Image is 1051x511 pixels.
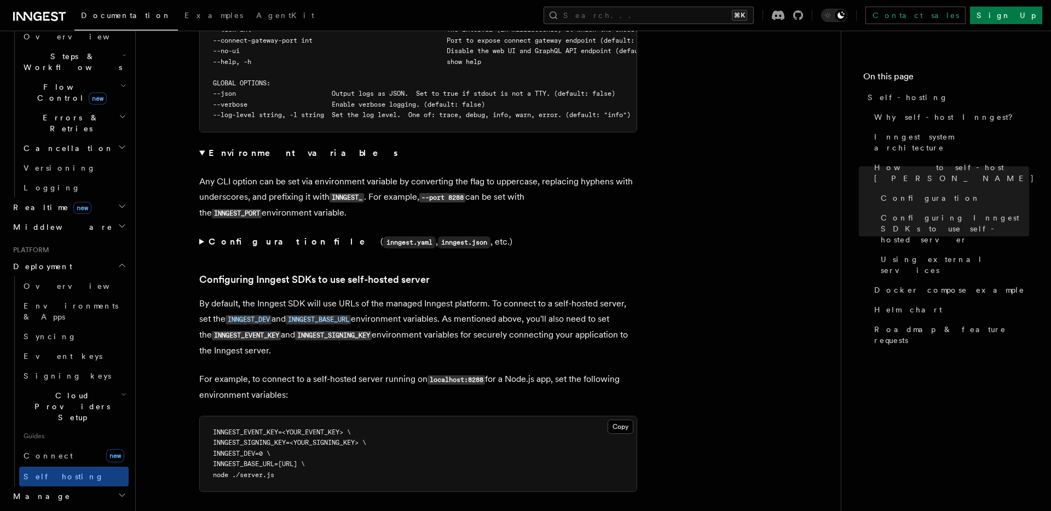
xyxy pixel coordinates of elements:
[330,193,364,202] code: INNGEST_
[9,198,129,217] button: Realtimenew
[9,261,72,272] span: Deployment
[199,371,637,403] p: For example, to connect to a self-hosted server running on for a Node.js app, set the following e...
[226,315,272,324] code: INNGEST_DEV
[19,82,120,103] span: Flow Control
[199,146,637,161] summary: Environment variables
[874,162,1035,184] span: How to self-host [PERSON_NAME]
[863,88,1029,107] a: Self-hosting
[24,301,118,321] span: Environments & Apps
[213,471,274,479] span: node ./server.js
[19,390,121,423] span: Cloud Providers Setup
[874,324,1029,346] span: Roadmap & feature requests
[199,296,637,358] p: By default, the Inngest SDK will use URLs of the managed Inngest platform. To connect to a self-h...
[213,90,615,97] span: --json Output logs as JSON. Set to true if stdout is not a TTY. (default: false)
[209,236,380,247] strong: Configuration file
[19,366,129,386] a: Signing keys
[874,284,1025,295] span: Docker compose example
[199,272,430,287] a: Configuring Inngest SDKs to use self-hosted server
[9,222,113,233] span: Middleware
[24,371,111,380] span: Signing keys
[73,202,91,214] span: new
[19,327,129,346] a: Syncing
[286,315,351,324] code: INNGEST_BASE_URL
[19,427,129,445] span: Guides
[428,375,485,385] code: localhost:8288
[9,486,129,506] button: Manage
[19,346,129,366] a: Event keys
[24,332,77,341] span: Syncing
[970,7,1042,24] a: Sign Up
[226,313,272,324] a: INNGEST_DEV
[24,164,96,172] span: Versioning
[213,101,485,108] span: --verbose Enable verbose logging. (default: false)
[19,386,129,427] button: Cloud Providers Setup
[19,445,129,467] a: Connectnew
[874,131,1029,153] span: Inngest system architecture
[199,174,637,221] p: Any CLI option can be set via environment variable by converting the flag to uppercase, replacing...
[106,449,124,462] span: new
[24,472,104,481] span: Self hosting
[9,27,129,198] div: Inngest Functions
[870,158,1029,188] a: How to self-host [PERSON_NAME]
[821,9,847,22] button: Toggle dark mode
[876,249,1029,280] a: Using external services
[19,138,129,158] button: Cancellation
[870,280,1029,300] a: Docker compose example
[19,51,122,73] span: Steps & Workflows
[9,491,71,502] span: Manage
[9,276,129,486] div: Deployment
[870,127,1029,158] a: Inngest system architecture
[870,107,1029,127] a: Why self-host Inngest?
[213,79,270,87] span: GLOBAL OPTIONS:
[209,148,400,158] strong: Environment variables
[874,112,1020,123] span: Why self-host Inngest?
[286,313,351,324] a: INNGEST_BASE_URL
[213,58,481,66] span: --help, -h show help
[212,331,281,340] code: INNGEST_EVENT_KEY
[24,282,136,291] span: Overview
[256,11,314,20] span: AgentKit
[19,112,119,134] span: Errors & Retries
[213,450,270,457] span: INNGEST_DEV=0 \
[74,3,178,31] a: Documentation
[9,202,91,213] span: Realtime
[881,254,1029,276] span: Using external services
[876,208,1029,249] a: Configuring Inngest SDKs to use self-hosted server
[19,296,129,327] a: Environments & Apps
[868,92,948,103] span: Self-hosting
[881,212,1029,245] span: Configuring Inngest SDKs to use self-hosted server
[24,451,73,460] span: Connect
[19,108,129,138] button: Errors & Retries
[19,143,114,154] span: Cancellation
[732,10,747,21] kbd: ⌘K
[608,420,633,434] button: Copy
[24,352,102,361] span: Event keys
[24,32,136,41] span: Overview
[19,158,129,178] a: Versioning
[19,47,129,77] button: Steps & Workflows
[881,193,980,204] span: Configuration
[212,209,262,218] code: INNGEST_PORT
[876,188,1029,208] a: Configuration
[250,3,321,30] a: AgentKit
[870,300,1029,320] a: Helm chart
[9,217,129,237] button: Middleware
[544,7,754,24] button: Search...⌘K
[9,246,49,254] span: Platform
[383,236,436,248] code: inngest.yaml
[184,11,243,20] span: Examples
[213,37,657,44] span: --connect-gateway-port int Port to expose connect gateway endpoint (default: 8289)
[89,92,107,104] span: new
[865,7,966,24] a: Contact sales
[213,47,677,55] span: --no-ui Disable the web UI and GraphQL API endpoint (default: false)
[19,77,129,108] button: Flow Controlnew
[24,183,80,192] span: Logging
[19,178,129,198] a: Logging
[213,460,305,468] span: INNGEST_BASE_URL=[URL] \
[213,439,366,446] span: INNGEST_SIGNING_KEY=<YOUR_SIGNING_KEY> \
[419,193,465,202] code: --port 8288
[874,304,942,315] span: Helm chart
[9,257,129,276] button: Deployment
[19,27,129,47] a: Overview
[19,467,129,486] a: Self hosting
